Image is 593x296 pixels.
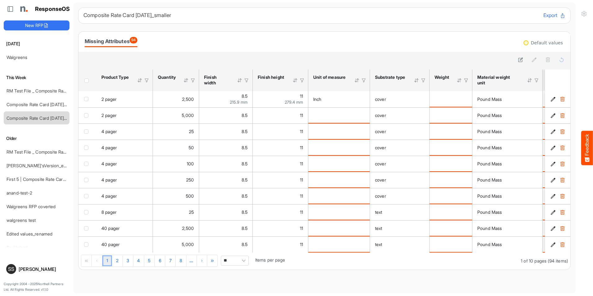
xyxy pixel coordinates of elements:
[4,281,69,292] p: Copyright 2004 - 2025 Northell Partners Ltd. All Rights Reserved. v 1.1.0
[144,255,155,267] a: Page 5 of 10 Pages
[186,177,194,182] span: 250
[308,204,370,220] td: is template cell Column Header httpsnorthellcomontologiesmapping-rulesmaterialhassubstratemateria...
[430,188,472,204] td: is template cell Column Header httpsnorthellcomontologiesmapping-rulesorderhasnumberofversions
[477,96,502,102] span: Pound Mass
[17,3,29,15] img: Northell
[182,96,194,102] span: 2,500
[101,74,129,80] div: Product Type
[85,37,137,46] div: Missing Attributes
[199,107,253,123] td: 8.5 is template cell Column Header httpsnorthellcomontologiesmapping-rulesmeasurementhasfinishsiz...
[370,220,430,236] td: text is template cell Column Header httpsnorthellcomontologiesmapping-rulesproducthaspagecount
[153,123,199,140] td: 25 is template cell Column Header httpsnorthellcomontologiesmapping-rulesmeasurementhasfinishsize...
[112,255,123,267] a: Page 2 of 10 Pages
[477,74,519,86] div: Material weight unit
[199,140,253,156] td: 8.5 is template cell Column Header httpsnorthellcomontologiesmapping-rulesmeasurementhasfinishsiz...
[207,255,218,266] div: Go to last page
[375,145,386,150] span: cover
[430,91,472,107] td: is template cell Column Header httpsnorthellcomontologiesmapping-rulesorderhasnumberofversions
[78,91,96,107] td: checkbox
[477,177,502,182] span: Pound Mass
[550,128,556,135] button: Edit
[531,41,563,45] div: Default values
[477,209,502,215] span: Pound Mass
[375,226,382,231] span: text
[559,145,565,151] button: Delete
[187,161,194,166] span: 100
[308,156,370,172] td: is template cell Column Header httpsnorthellcomontologiesmapping-rulesmaterialhassubstratemateria...
[300,193,303,199] span: 11
[477,161,502,166] span: Pound Mass
[96,156,153,172] td: 4 pager is template cell Column Header httpsnorthellcomontologiesmapping-rulesorderhasquantity
[370,107,430,123] td: cover is template cell Column Header httpsnorthellcomontologiesmapping-rulesproducthaspagecount
[477,113,502,118] span: Pound Mass
[182,113,194,118] span: 5,000
[435,74,448,80] div: Weight
[559,161,565,167] button: Delete
[182,226,194,231] span: 2,500
[242,113,247,118] span: 8.5
[158,74,175,80] div: Quantity
[463,78,469,83] div: Filter Icon
[8,267,14,271] span: SS
[123,255,133,267] a: Page 3 of 10 Pages
[78,236,96,253] td: checkbox
[176,255,186,267] a: Page 8 of 10 Pages
[101,177,117,182] span: 4 pager
[83,13,538,18] h6: Composite Rate Card [DATE]_smaller
[370,123,430,140] td: cover is template cell Column Header httpsnorthellcomontologiesmapping-rulesproducthaspagecount
[550,225,556,231] button: Edit
[559,241,565,248] button: Delete
[308,107,370,123] td: is template cell Column Header httpsnorthellcomontologiesmapping-rulesmaterialhassubstratemateria...
[550,145,556,151] button: Edit
[370,91,430,107] td: cover is template cell Column Header httpsnorthellcomontologiesmapping-rulesproducthaspagecount
[133,255,144,267] a: Page 4 of 10 Pages
[78,204,96,220] td: checkbox
[430,220,472,236] td: is template cell Column Header httpsnorthellcomontologiesmapping-rulesorderhasnumberofversions
[189,145,194,150] span: 50
[78,220,96,236] td: checkbox
[242,209,247,215] span: 8.5
[153,107,199,123] td: 5000 is template cell Column Header httpsnorthellcomontologiesmapping-rulesmeasurementhasfinishsi...
[253,107,308,123] td: 11 is template cell Column Header httpsnorthellcomontologiesmapping-rulesmaterialhasmaterialweight
[375,242,382,247] span: text
[370,156,430,172] td: cover is template cell Column Header httpsnorthellcomontologiesmapping-rulesproducthaspagecount
[7,115,80,121] a: Composite Rate Card [DATE]_smaller
[430,123,472,140] td: is template cell Column Header httpsnorthellcomontologiesmapping-rulesorderhasnumberofversions
[199,188,253,204] td: 8.5 is template cell Column Header httpsnorthellcomontologiesmapping-rulesmeasurementhasfinishsiz...
[375,209,382,215] span: text
[242,242,247,247] span: 8.5
[559,225,565,231] button: Delete
[477,193,502,199] span: Pound Mass
[545,107,572,123] td: 5cef9df2-0113-4177-9330-8fa6c22c7db1 is template cell Column Header
[559,112,565,119] button: Delete
[92,255,102,266] div: Go to previous page
[545,172,572,188] td: 2f03a2e0-06ac-4691-b19b-0b75eb583a9d is template cell Column Header
[96,91,153,107] td: 2 pager is template cell Column Header httpsnorthellcomontologiesmapping-rulesorderhasquantity
[521,258,546,263] span: 1 of 10 pages
[78,253,570,270] div: Pager Container
[81,255,92,266] div: Go to first page
[101,242,120,247] span: 40 pager
[308,188,370,204] td: is template cell Column Header httpsnorthellcomontologiesmapping-rulesmaterialhassubstratemateria...
[255,257,285,262] span: Items per page
[300,93,303,99] span: 11
[375,177,386,182] span: cover
[308,172,370,188] td: is template cell Column Header httpsnorthellcomontologiesmapping-rulesmaterialhassubstratemateria...
[153,220,199,236] td: 2500 is template cell Column Header httpsnorthellcomontologiesmapping-rulesmeasurementhasfinishsi...
[242,177,247,182] span: 8.5
[300,161,303,166] span: 11
[300,145,303,150] span: 11
[78,70,96,91] th: Header checkbox
[550,177,556,183] button: Edit
[253,172,308,188] td: 11 is template cell Column Header httpsnorthellcomontologiesmapping-rulesmaterialhasmaterialweight
[300,177,303,182] span: 11
[96,172,153,188] td: 4 pager is template cell Column Header httpsnorthellcomontologiesmapping-rulesorderhasquantity
[285,100,303,105] span: 279.4 mm
[370,204,430,220] td: text is template cell Column Header httpsnorthellcomontologiesmapping-rulesproducthaspagecount
[189,129,194,134] span: 25
[242,193,247,199] span: 8.5
[7,190,32,195] a: anand-test-2
[253,236,308,253] td: 11 is template cell Column Header httpsnorthellcomontologiesmapping-rulesmaterialhasmaterialweight
[361,78,367,83] div: Filter Icon
[153,156,199,172] td: 100 is template cell Column Header httpsnorthellcomontologiesmapping-rulesmeasurementhasfinishsiz...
